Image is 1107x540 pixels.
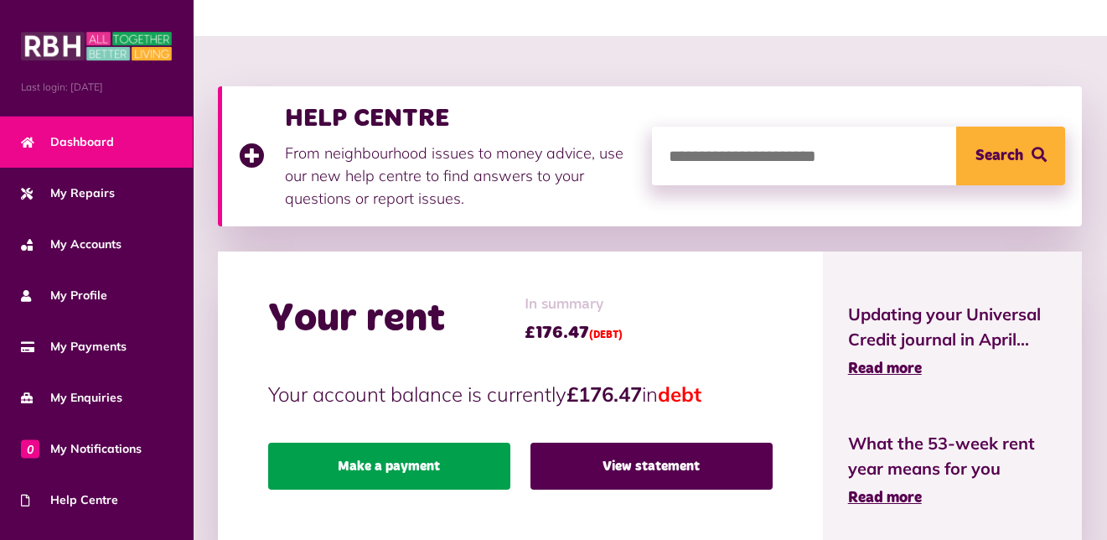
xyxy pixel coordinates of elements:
span: My Repairs [21,184,115,202]
a: Updating your Universal Credit journal in April... Read more [848,302,1057,381]
span: My Notifications [21,440,142,458]
img: MyRBH [21,29,172,63]
p: From neighbourhood issues to money advice, use our new help centre to find answers to your questi... [285,142,635,210]
p: Your account balance is currently in [268,379,773,409]
span: Read more [848,361,922,376]
span: In summary [525,293,623,316]
button: Search [956,127,1065,185]
a: View statement [530,443,773,490]
span: £176.47 [525,320,623,345]
span: Help Centre [21,491,118,509]
span: Read more [848,491,922,506]
span: My Enquiries [21,389,122,407]
span: debt [658,382,701,407]
span: What the 53-week rent year means for you [848,431,1057,481]
a: Make a payment [268,443,510,490]
span: My Payments [21,338,127,356]
a: What the 53-week rent year means for you Read more [848,431,1057,510]
span: Last login: [DATE] [21,80,172,95]
span: My Accounts [21,236,122,253]
span: My Profile [21,287,107,304]
span: Updating your Universal Credit journal in April... [848,302,1057,352]
h3: HELP CENTRE [285,103,635,133]
span: Dashboard [21,133,114,151]
span: 0 [21,439,39,458]
span: Search [975,127,1023,185]
h2: Your rent [268,295,445,344]
span: (DEBT) [589,330,623,340]
strong: £176.47 [566,382,642,407]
